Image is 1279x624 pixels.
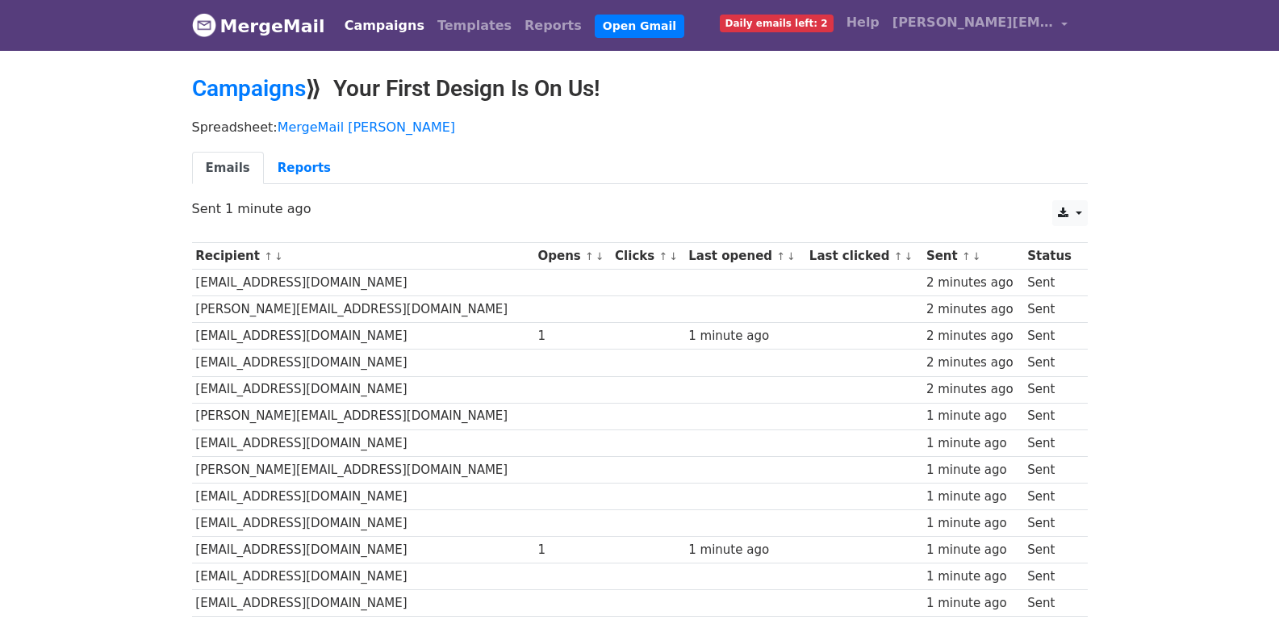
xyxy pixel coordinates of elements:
a: ↓ [274,250,283,262]
a: ↓ [596,250,604,262]
img: MergeMail logo [192,13,216,37]
div: 1 [537,327,607,346]
span: Daily emails left: 2 [720,15,834,32]
td: [EMAIL_ADDRESS][DOMAIN_NAME] [192,270,534,296]
h2: ⟫ Your First Design Is On Us! [192,75,1088,103]
td: [EMAIL_ADDRESS][DOMAIN_NAME] [192,483,534,509]
div: 1 minute ago [926,514,1020,533]
td: Sent [1023,403,1079,429]
div: 2 minutes ago [926,380,1020,399]
div: 2 minutes ago [926,327,1020,346]
div: 2 minutes ago [926,354,1020,372]
div: 2 minutes ago [926,274,1020,292]
a: ↑ [894,250,903,262]
td: [PERSON_NAME][EMAIL_ADDRESS][DOMAIN_NAME] [192,403,534,429]
div: 1 minute ago [926,567,1020,586]
div: 1 [537,541,607,559]
a: Reports [264,152,345,185]
a: Emails [192,152,264,185]
td: Sent [1023,590,1079,617]
a: Campaigns [192,75,306,102]
td: [EMAIL_ADDRESS][DOMAIN_NAME] [192,563,534,590]
td: [EMAIL_ADDRESS][DOMAIN_NAME] [192,429,534,456]
th: Last opened [684,243,805,270]
td: [PERSON_NAME][EMAIL_ADDRESS][DOMAIN_NAME] [192,296,534,323]
td: Sent [1023,456,1079,483]
th: Sent [922,243,1023,270]
a: Campaigns [338,10,431,42]
a: MergeMail [PERSON_NAME] [278,119,455,135]
a: Templates [431,10,518,42]
td: Sent [1023,483,1079,509]
a: Daily emails left: 2 [713,6,840,39]
span: [PERSON_NAME][EMAIL_ADDRESS][DOMAIN_NAME] [892,13,1054,32]
a: Help [840,6,886,39]
a: ↓ [669,250,678,262]
div: 1 minute ago [926,407,1020,425]
p: Spreadsheet: [192,119,1088,136]
div: 1 minute ago [926,461,1020,480]
th: Status [1023,243,1079,270]
div: 2 minutes ago [926,300,1020,319]
td: Sent [1023,537,1079,563]
th: Last clicked [805,243,922,270]
a: ↑ [658,250,667,262]
td: [EMAIL_ADDRESS][DOMAIN_NAME] [192,590,534,617]
div: 1 minute ago [926,541,1020,559]
td: [EMAIL_ADDRESS][DOMAIN_NAME] [192,350,534,376]
a: Open Gmail [595,15,684,38]
a: ↑ [264,250,273,262]
a: ↓ [972,250,981,262]
td: [PERSON_NAME][EMAIL_ADDRESS][DOMAIN_NAME] [192,456,534,483]
div: 1 minute ago [688,541,801,559]
div: 1 minute ago [688,327,801,346]
td: [EMAIL_ADDRESS][DOMAIN_NAME] [192,323,534,350]
td: Sent [1023,270,1079,296]
a: Reports [518,10,588,42]
td: Sent [1023,376,1079,403]
a: [PERSON_NAME][EMAIL_ADDRESS][DOMAIN_NAME] [886,6,1075,44]
td: Sent [1023,350,1079,376]
th: Clicks [611,243,684,270]
td: Sent [1023,563,1079,590]
td: Sent [1023,296,1079,323]
a: ↓ [904,250,913,262]
th: Recipient [192,243,534,270]
div: 1 minute ago [926,488,1020,506]
td: Sent [1023,323,1079,350]
td: Sent [1023,429,1079,456]
a: ↑ [776,250,785,262]
a: ↓ [787,250,796,262]
td: [EMAIL_ADDRESS][DOMAIN_NAME] [192,537,534,563]
td: [EMAIL_ADDRESS][DOMAIN_NAME] [192,376,534,403]
a: MergeMail [192,9,325,43]
div: 1 minute ago [926,434,1020,453]
th: Opens [534,243,612,270]
p: Sent 1 minute ago [192,200,1088,217]
td: [EMAIL_ADDRESS][DOMAIN_NAME] [192,510,534,537]
div: 1 minute ago [926,594,1020,613]
td: Sent [1023,510,1079,537]
a: ↑ [585,250,594,262]
a: ↑ [962,250,971,262]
